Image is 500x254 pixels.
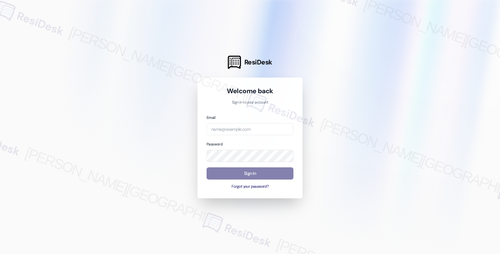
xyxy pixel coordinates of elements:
[207,87,293,95] h1: Welcome back
[207,167,293,180] button: Sign In
[207,115,215,120] label: Email
[207,184,293,190] button: Forgot your password?
[207,123,293,135] input: name@example.com
[207,100,293,105] p: Sign in to your account
[228,56,241,69] img: ResiDesk Logo
[244,58,272,67] span: ResiDesk
[207,142,222,147] label: Password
